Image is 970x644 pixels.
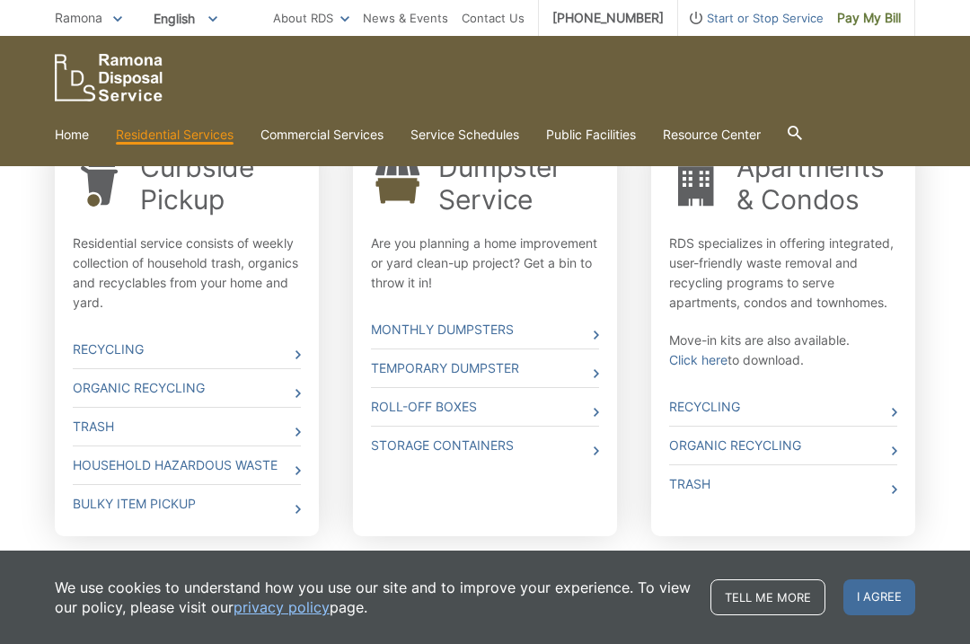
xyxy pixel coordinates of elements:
[371,427,599,464] a: Storage Containers
[55,578,692,617] p: We use cookies to understand how you use our site and to improve your experience. To view our pol...
[140,151,301,216] a: Curbside Pickup
[736,151,897,216] a: Apartments & Condos
[837,8,901,28] span: Pay My Bill
[438,151,599,216] a: Dumpster Service
[371,234,599,293] p: Are you planning a home improvement or yard clean-up project? Get a bin to throw it in!
[371,388,599,426] a: Roll-Off Boxes
[371,349,599,387] a: Temporary Dumpster
[410,125,519,145] a: Service Schedules
[73,369,301,407] a: Organic Recycling
[843,579,915,615] span: I agree
[546,125,636,145] a: Public Facilities
[371,311,599,348] a: Monthly Dumpsters
[669,331,897,370] p: Move-in kits are also available. to download.
[234,597,330,617] a: privacy policy
[140,4,231,33] span: English
[273,8,349,28] a: About RDS
[116,125,234,145] a: Residential Services
[669,234,897,313] p: RDS specializes in offering integrated, user-friendly waste removal and recycling programs to ser...
[363,8,448,28] a: News & Events
[669,388,897,426] a: Recycling
[710,579,825,615] a: Tell me more
[73,408,301,446] a: Trash
[663,125,761,145] a: Resource Center
[73,485,301,523] a: Bulky Item Pickup
[55,10,102,25] span: Ramona
[462,8,525,28] a: Contact Us
[260,125,384,145] a: Commercial Services
[55,125,89,145] a: Home
[73,446,301,484] a: Household Hazardous Waste
[73,234,301,313] p: Residential service consists of weekly collection of household trash, organics and recyclables fr...
[669,427,897,464] a: Organic Recycling
[73,331,301,368] a: Recycling
[55,54,163,101] a: EDCD logo. Return to the homepage.
[669,350,727,370] a: Click here
[669,465,897,503] a: Trash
